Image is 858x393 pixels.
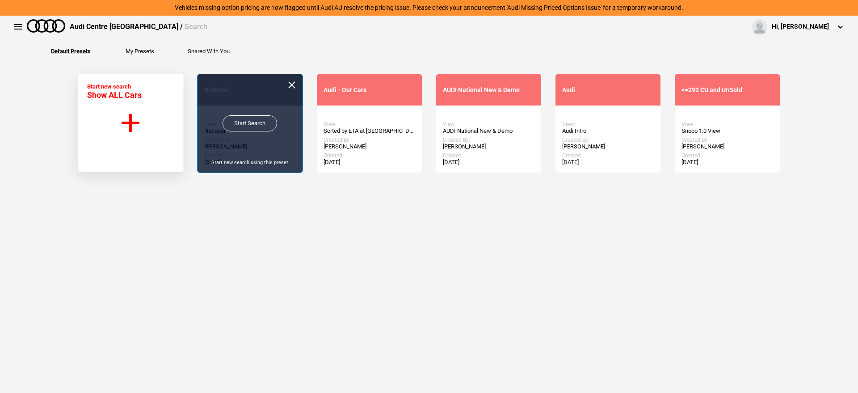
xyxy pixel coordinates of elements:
div: View: [681,121,773,127]
div: AUDI National New & Demo [443,127,534,135]
div: Created: [562,152,654,159]
div: Start new search using this preset [198,159,303,166]
div: [DATE] [681,159,773,166]
div: [PERSON_NAME] [324,143,415,150]
button: Default Presets [51,48,91,54]
div: Created By: [443,137,534,143]
button: Start new search Show ALL Cars [78,74,184,172]
div: [DATE] [562,159,654,166]
div: [DATE] [324,159,415,166]
div: Audi Intro [562,127,654,135]
div: Sorted by ETA at [GEOGRAPHIC_DATA] [324,127,415,135]
button: Shared With You [188,48,230,54]
div: Start new search [87,83,142,100]
button: My Presets [126,48,154,54]
div: [PERSON_NAME] [681,143,773,150]
div: Created: [443,152,534,159]
div: Hi, [PERSON_NAME] [772,22,829,31]
div: Audi Centre [GEOGRAPHIC_DATA] / [70,22,207,32]
img: audi.png [27,19,65,33]
div: Created: [324,152,415,159]
div: [DATE] [443,159,534,166]
a: Start Search [223,115,277,131]
div: [PERSON_NAME] [562,143,654,150]
div: Created: [681,152,773,159]
div: Snoop 1.0 View [681,127,773,135]
div: Created By: [324,137,415,143]
div: Created By: [681,137,773,143]
span: Search [185,22,207,31]
div: View: [562,121,654,127]
span: Show ALL Cars [87,90,142,100]
div: Audi [562,86,654,94]
div: AUDI National New & Demo [443,86,534,94]
div: [PERSON_NAME] [443,143,534,150]
div: <=292 CU and UnSold [681,86,773,94]
div: View: [324,121,415,127]
div: Created By: [562,137,654,143]
div: View: [443,121,534,127]
div: Audi - Our Cars [324,86,415,94]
